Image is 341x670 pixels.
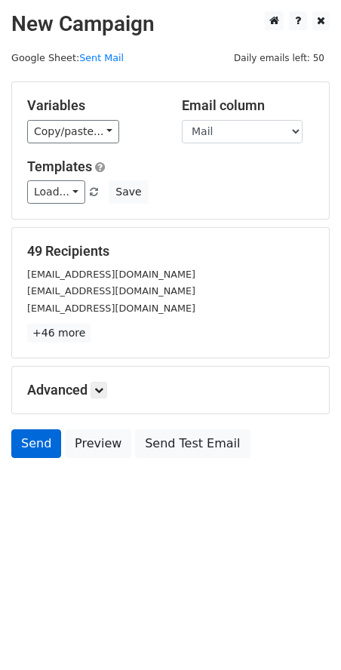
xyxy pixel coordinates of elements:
div: 聊天小工具 [266,598,341,670]
a: Send Test Email [135,429,250,458]
h5: Email column [182,97,314,114]
small: [EMAIL_ADDRESS][DOMAIN_NAME] [27,303,195,314]
span: Daily emails left: 50 [229,50,330,66]
h5: Advanced [27,382,314,398]
h5: 49 Recipients [27,243,314,260]
small: [EMAIL_ADDRESS][DOMAIN_NAME] [27,285,195,297]
button: Save [109,180,148,204]
iframe: Chat Widget [266,598,341,670]
a: +46 more [27,324,91,343]
h5: Variables [27,97,159,114]
a: Load... [27,180,85,204]
a: Sent Mail [79,52,124,63]
a: Send [11,429,61,458]
small: Google Sheet: [11,52,124,63]
a: Preview [65,429,131,458]
h2: New Campaign [11,11,330,37]
a: Copy/paste... [27,120,119,143]
a: Daily emails left: 50 [229,52,330,63]
a: Templates [27,158,92,174]
small: [EMAIL_ADDRESS][DOMAIN_NAME] [27,269,195,280]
